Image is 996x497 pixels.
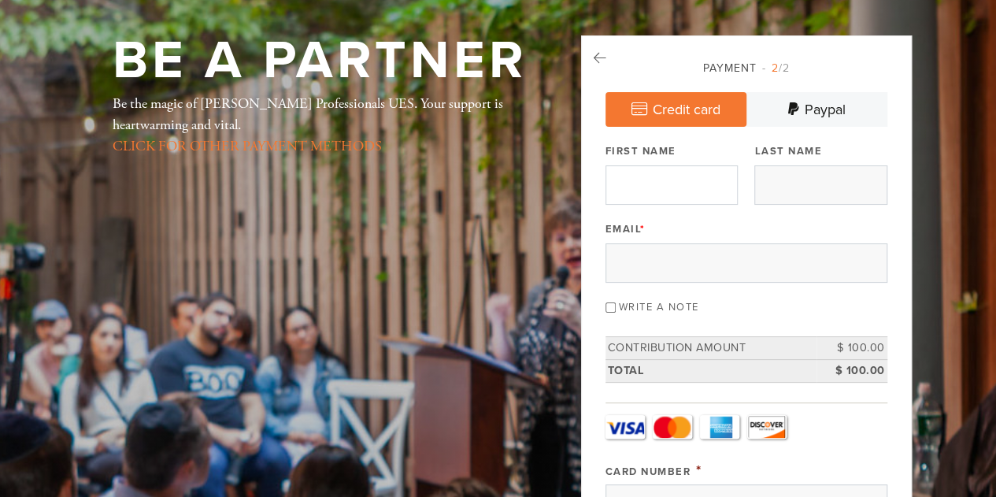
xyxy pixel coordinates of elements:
[605,465,691,478] label: Card Number
[747,415,787,439] a: Discover
[772,61,779,75] span: 2
[816,359,887,382] td: $ 100.00
[113,93,530,157] div: Be the magic of [PERSON_NAME] Professionals UES. Your support is heartwarming and vital.
[113,35,528,87] h1: Be a Partner
[619,301,699,313] label: Write a note
[605,144,676,158] label: First Name
[605,222,646,236] label: Email
[816,337,887,360] td: $ 100.00
[746,92,887,127] a: Paypal
[605,337,816,360] td: Contribution Amount
[754,144,822,158] label: Last Name
[640,223,646,236] span: This field is required.
[605,415,645,439] a: Visa
[653,415,692,439] a: MasterCard
[605,60,887,76] div: Payment
[700,415,739,439] a: Amex
[762,61,790,75] span: /2
[605,92,746,127] a: Credit card
[113,137,382,155] a: CLICK FOR OTHER PAYMENT METHODS
[696,462,702,479] span: This field is required.
[605,359,816,382] td: Total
